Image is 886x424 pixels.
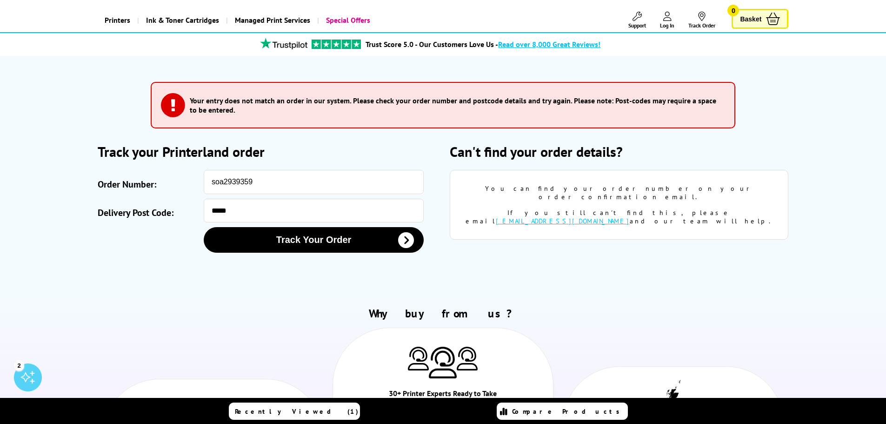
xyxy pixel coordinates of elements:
span: Ink & Toner Cartridges [146,8,219,32]
input: eg: SOA123456 or SO123456 [204,170,424,194]
span: Basket [740,13,761,25]
span: Recently Viewed (1) [235,407,359,416]
img: Printer Experts [429,347,457,379]
a: Managed Print Services [226,8,317,32]
a: Special Offers [317,8,377,32]
button: Track Your Order [204,227,424,253]
a: Recently Viewed (1) [229,403,360,420]
img: Printer Experts [408,347,429,370]
div: You can find your order number on your order confirmation email. [464,184,774,201]
a: Printers [98,8,137,32]
span: Read over 8,000 Great Reviews! [498,40,600,49]
img: UK tax payer [660,380,686,423]
span: Log In [660,22,674,29]
span: 0 [727,5,739,16]
img: trustpilot rating [312,40,361,49]
a: Basket 0 [732,9,788,29]
div: 30+ Printer Experts Ready to Take Your Call [388,388,498,415]
a: Trust Score 5.0 - Our Customers Love Us -Read over 8,000 Great Reviews! [366,40,600,49]
h2: Can't find your order details? [450,142,788,161]
div: 2 [14,360,24,370]
img: Printer Experts [457,347,478,370]
a: Ink & Toner Cartridges [137,8,226,32]
a: Compare Products [497,403,628,420]
a: Track Order [688,12,715,29]
img: trustpilot rating [256,38,312,49]
span: Compare Products [512,407,625,416]
a: [EMAIL_ADDRESS][DOMAIN_NAME] [496,217,630,225]
h3: Your entry does not match an order in our system. Please check your order number and postcode det... [190,96,720,114]
span: Support [628,22,646,29]
h2: Track your Printerland order [98,142,436,161]
a: Log In [660,12,674,29]
label: Delivery Post Code: [98,203,199,222]
h2: Why buy from us? [98,306,789,321]
label: Order Number: [98,175,199,194]
div: If you still can't find this, please email and our team will help. [464,209,774,225]
a: Support [628,12,646,29]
